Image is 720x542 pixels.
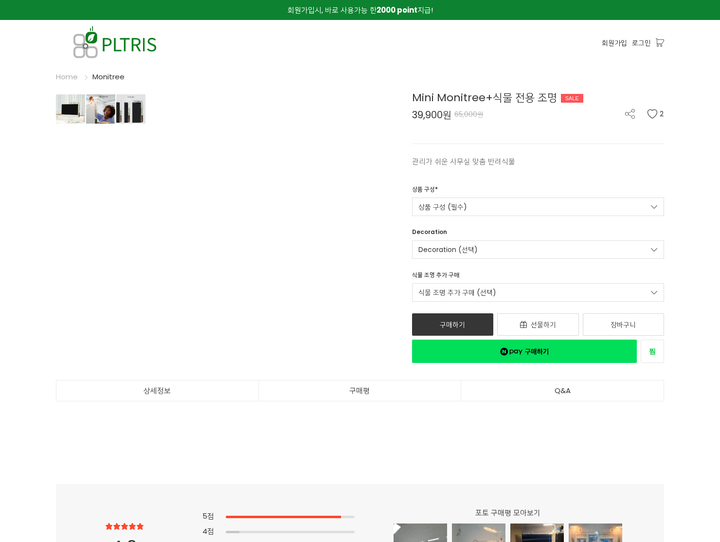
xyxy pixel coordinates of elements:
[632,37,651,48] a: 로그인
[412,185,438,198] div: 상품 구성
[412,156,665,167] p: 관리가 쉬운 사무실 맞춤 반려식물
[412,90,665,106] div: Mini Monitree+식물 전용 조명
[461,380,664,401] a: Q&A
[202,525,214,537] span: 4점
[454,109,484,119] span: 65,000원
[288,5,433,15] span: 회원가입시, 바로 사용가능 한 지급!
[92,72,125,82] a: Monitree
[394,507,622,524] div: 포토 구매평 모아보기
[412,271,459,283] div: 식물 조명 추가 구매
[531,320,556,329] span: 선물하기
[412,198,665,216] a: 상품 구성 (필수)
[56,72,78,82] a: Home
[583,313,665,336] a: 장바구니
[377,5,417,15] strong: 2000 point
[412,240,665,259] a: Decoration (선택)
[412,283,665,302] a: 식물 조명 추가 구매 (선택)
[602,37,627,48] a: 회원가입
[259,380,461,401] a: 구매평
[202,510,214,522] span: 5점
[641,340,664,363] a: 새창
[56,380,258,401] a: 상세정보
[412,313,494,336] a: 구매하기
[647,109,664,119] button: 2
[412,110,451,120] span: 39,900원
[497,313,579,336] a: 선물하기
[660,109,664,119] span: 2
[412,228,447,240] div: Decoration
[412,340,637,363] a: 새창
[561,94,583,103] div: SALE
